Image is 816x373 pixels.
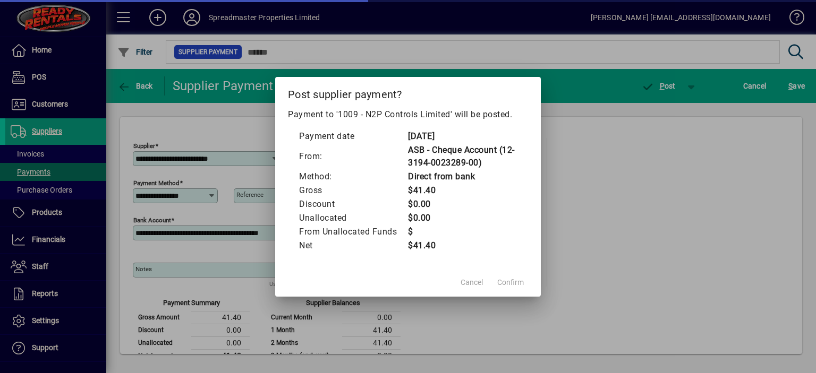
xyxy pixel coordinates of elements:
td: From: [299,143,407,170]
p: Payment to '1009 - N2P Controls Limited' will be posted. [288,108,528,121]
td: Payment date [299,129,407,143]
td: Unallocated [299,211,407,225]
td: ASB - Cheque Account (12-3194-0023289-00) [407,143,517,170]
td: Gross [299,184,407,197]
h2: Post supplier payment? [275,77,541,108]
td: $ [407,225,517,239]
td: From Unallocated Funds [299,225,407,239]
td: Direct from bank [407,170,517,184]
td: Net [299,239,407,253]
td: $0.00 [407,197,517,211]
td: $0.00 [407,211,517,225]
td: [DATE] [407,129,517,143]
td: $41.40 [407,239,517,253]
td: Method: [299,170,407,184]
td: Discount [299,197,407,211]
td: $41.40 [407,184,517,197]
